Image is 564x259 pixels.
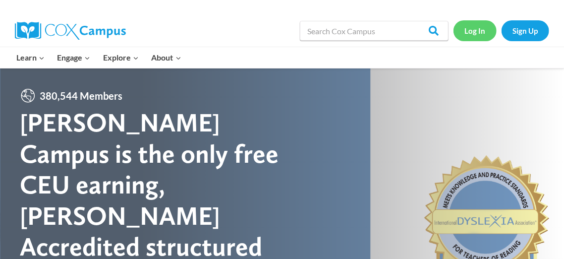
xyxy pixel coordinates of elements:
button: Child menu of About [145,47,188,68]
input: Search Cox Campus [300,21,449,41]
a: Log In [453,20,497,41]
button: Child menu of Explore [97,47,145,68]
a: Sign Up [502,20,549,41]
img: Cox Campus [15,22,126,40]
button: Child menu of Learn [10,47,51,68]
button: Child menu of Engage [51,47,97,68]
nav: Primary Navigation [10,47,187,68]
span: 380,544 Members [36,88,126,104]
nav: Secondary Navigation [453,20,549,41]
